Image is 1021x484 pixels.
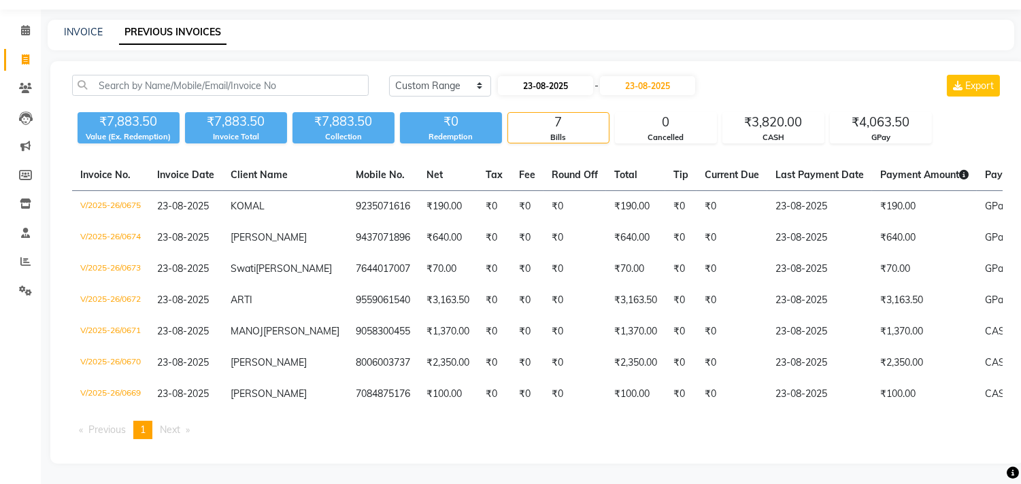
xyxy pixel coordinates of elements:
[140,423,146,436] span: 1
[606,254,665,285] td: ₹70.00
[231,356,307,368] span: [PERSON_NAME]
[606,191,665,223] td: ₹190.00
[348,191,418,223] td: 9235071616
[508,132,609,143] div: Bills
[72,254,149,285] td: V/2025-26/0673
[697,347,767,379] td: ₹0
[157,231,209,243] span: 23-08-2025
[947,75,1000,97] button: Export
[157,387,209,400] span: 23-08-2025
[78,112,180,131] div: ₹7,883.50
[511,222,543,254] td: ₹0
[72,285,149,316] td: V/2025-26/0672
[543,254,606,285] td: ₹0
[478,347,511,379] td: ₹0
[511,254,543,285] td: ₹0
[400,131,502,143] div: Redemption
[697,254,767,285] td: ₹0
[511,347,543,379] td: ₹0
[606,222,665,254] td: ₹640.00
[157,200,209,212] span: 23-08-2025
[665,316,697,347] td: ₹0
[72,347,149,379] td: V/2025-26/0670
[72,191,149,223] td: V/2025-26/0675
[157,325,209,337] span: 23-08-2025
[606,379,665,410] td: ₹100.00
[263,325,339,337] span: [PERSON_NAME]
[426,169,443,181] span: Net
[665,379,697,410] td: ₹0
[72,379,149,410] td: V/2025-26/0669
[72,316,149,347] td: V/2025-26/0671
[157,262,209,275] span: 23-08-2025
[543,285,606,316] td: ₹0
[697,285,767,316] td: ₹0
[831,113,931,132] div: ₹4,063.50
[872,285,977,316] td: ₹3,163.50
[231,325,263,337] span: MANOJ
[72,421,1003,439] nav: Pagination
[478,285,511,316] td: ₹0
[348,254,418,285] td: 7644017007
[552,169,598,181] span: Round Off
[418,254,478,285] td: ₹70.00
[606,316,665,347] td: ₹1,370.00
[231,262,256,275] span: Swati
[543,347,606,379] td: ₹0
[985,325,1012,337] span: CASH
[231,169,288,181] span: Client Name
[78,131,180,143] div: Value (Ex. Redemption)
[872,316,977,347] td: ₹1,370.00
[508,113,609,132] div: 7
[356,169,405,181] span: Mobile No.
[348,316,418,347] td: 9058300455
[418,285,478,316] td: ₹3,163.50
[400,112,502,131] div: ₹0
[767,285,872,316] td: 23-08-2025
[665,285,697,316] td: ₹0
[616,113,716,132] div: 0
[697,379,767,410] td: ₹0
[697,316,767,347] td: ₹0
[478,191,511,223] td: ₹0
[157,169,214,181] span: Invoice Date
[767,254,872,285] td: 23-08-2025
[723,132,824,143] div: CASH
[723,113,824,132] div: ₹3,820.00
[614,169,637,181] span: Total
[985,231,1008,243] span: GPay
[185,131,287,143] div: Invoice Total
[985,356,1012,368] span: CASH
[418,316,478,347] td: ₹1,370.00
[231,231,307,243] span: [PERSON_NAME]
[985,262,1008,275] span: GPay
[478,222,511,254] td: ₹0
[72,75,369,96] input: Search by Name/Mobile/Email/Invoice No
[157,356,209,368] span: 23-08-2025
[985,200,1008,212] span: GPay
[543,316,606,347] td: ₹0
[872,222,977,254] td: ₹640.00
[673,169,688,181] span: Tip
[160,423,180,436] span: Next
[231,294,252,306] span: ARTI
[606,347,665,379] td: ₹2,350.00
[478,254,511,285] td: ₹0
[418,222,478,254] td: ₹640.00
[292,131,395,143] div: Collection
[348,347,418,379] td: 8006003737
[418,347,478,379] td: ₹2,350.00
[665,254,697,285] td: ₹0
[543,379,606,410] td: ₹0
[543,191,606,223] td: ₹0
[292,112,395,131] div: ₹7,883.50
[348,379,418,410] td: 7084875176
[872,347,977,379] td: ₹2,350.00
[872,191,977,223] td: ₹190.00
[697,222,767,254] td: ₹0
[767,222,872,254] td: 23-08-2025
[511,285,543,316] td: ₹0
[231,200,265,212] span: KOMAL
[157,294,209,306] span: 23-08-2025
[348,222,418,254] td: 9437071896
